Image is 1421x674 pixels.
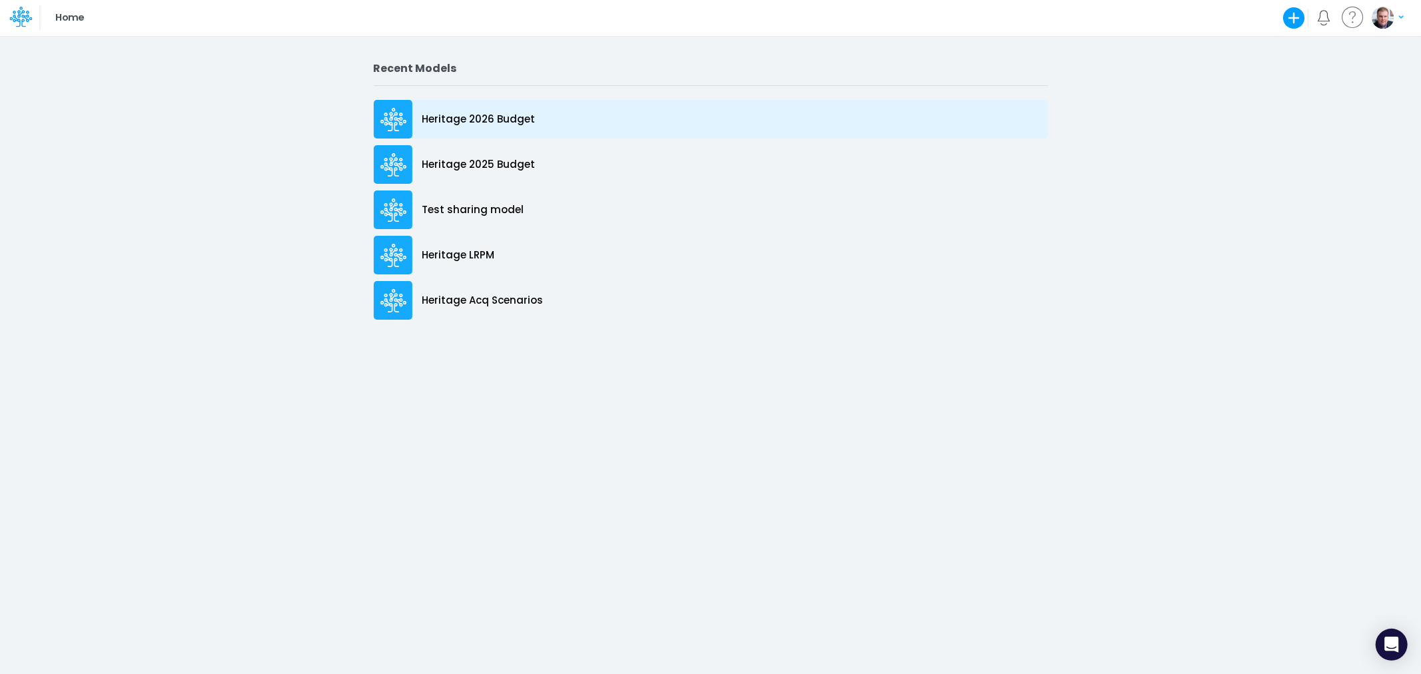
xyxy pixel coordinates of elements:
a: Test sharing model [374,187,1048,232]
p: Heritage Acq Scenarios [422,293,544,308]
p: Heritage 2025 Budget [422,157,536,172]
a: Heritage Acq Scenarios [374,278,1048,323]
p: Home [55,11,84,25]
a: Heritage 2025 Budget [374,142,1048,187]
a: Notifications [1316,10,1332,25]
p: Test sharing model [422,202,524,218]
p: Heritage LRPM [422,248,495,263]
a: Heritage 2026 Budget [374,97,1048,142]
a: Heritage LRPM [374,232,1048,278]
div: Open Intercom Messenger [1376,629,1408,661]
h2: Recent Models [374,62,1048,75]
p: Heritage 2026 Budget [422,112,536,127]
